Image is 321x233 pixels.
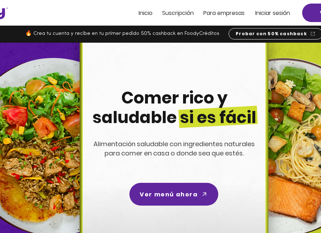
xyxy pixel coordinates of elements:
span: Pa [203,9,210,17]
a: Suscripción [162,10,194,16]
span: Comer rico y saludable si es fácil [92,86,256,129]
span: Inicio [139,9,153,17]
a: Ver menú ahora [129,183,218,206]
span: Suscripción [162,9,194,17]
span: ra empresas [210,9,245,17]
a: Inicio [139,10,153,16]
span: 🔥 Crea tu cuenta y recibe en tu primer pedido 50% cashback en FoodyCréditos [25,31,219,36]
span: Alimentación saludable con ingredientes naturales para comer en casa o donde sea que estés. [93,139,255,158]
span: Ver menú ahora [140,190,198,199]
a: Para empresas [203,10,245,16]
span: Probar con 50% cashback [236,31,307,37]
a: Iniciar sesión [255,10,290,16]
span: Iniciar sesión [255,9,290,17]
